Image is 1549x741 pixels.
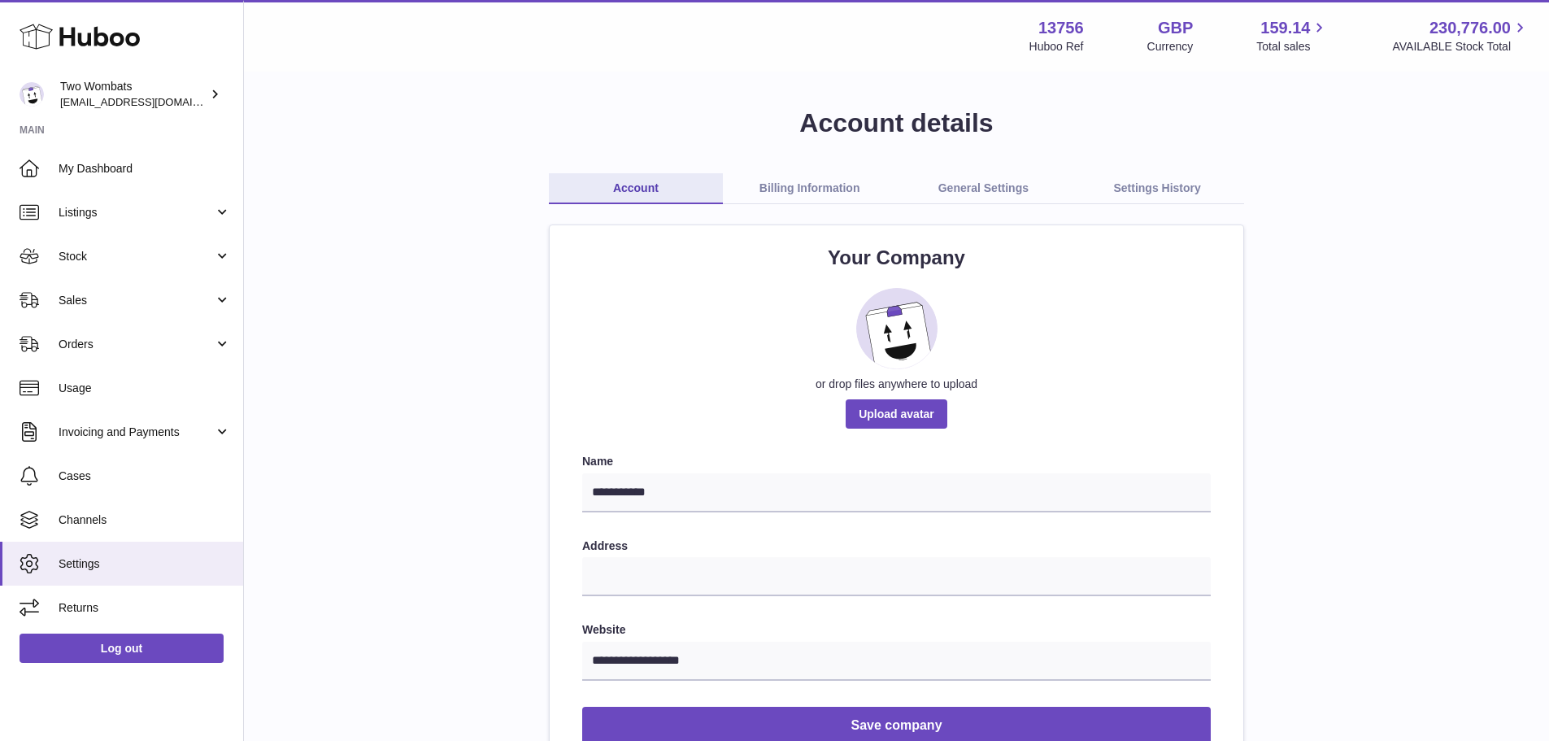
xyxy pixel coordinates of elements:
[59,600,231,616] span: Returns
[59,512,231,528] span: Channels
[1260,17,1310,39] span: 159.14
[60,79,207,110] div: Two Wombats
[20,634,224,663] a: Log out
[60,95,239,108] span: [EMAIL_ADDRESS][DOMAIN_NAME]
[1029,39,1084,54] div: Huboo Ref
[1038,17,1084,39] strong: 13756
[1070,173,1244,204] a: Settings History
[1392,17,1529,54] a: 230,776.00 AVAILABLE Stock Total
[59,337,214,352] span: Orders
[1256,17,1329,54] a: 159.14 Total sales
[1429,17,1511,39] span: 230,776.00
[549,173,723,204] a: Account
[582,538,1211,554] label: Address
[856,288,938,369] img: placeholder_image.svg
[59,381,231,396] span: Usage
[20,82,44,107] img: cormac@twowombats.com
[1147,39,1194,54] div: Currency
[59,249,214,264] span: Stock
[59,293,214,308] span: Sales
[723,173,897,204] a: Billing Information
[59,425,214,440] span: Invoicing and Payments
[582,377,1211,392] div: or drop files anywhere to upload
[59,205,214,220] span: Listings
[1158,17,1193,39] strong: GBP
[846,399,947,429] span: Upload avatar
[59,556,231,572] span: Settings
[59,469,231,484] span: Cases
[1256,39,1329,54] span: Total sales
[582,622,1211,638] label: Website
[59,161,231,177] span: My Dashboard
[270,106,1523,141] h1: Account details
[582,245,1211,271] h2: Your Company
[897,173,1071,204] a: General Settings
[1392,39,1529,54] span: AVAILABLE Stock Total
[582,454,1211,469] label: Name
